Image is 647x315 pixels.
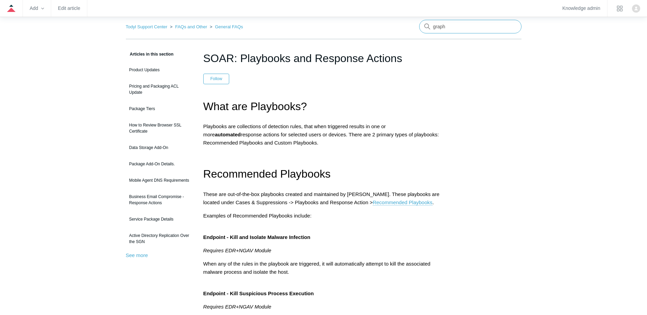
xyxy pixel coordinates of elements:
a: See more [126,252,148,258]
a: How to Review Browser SSL Certificate [126,119,193,138]
span: Endpoint - Kill and Isolate Malware Infection [203,234,310,240]
a: Knowledge admin [562,6,600,10]
a: Service Package Details [126,213,193,226]
a: Recommended Playbooks [373,199,432,206]
span: Recommended Playbooks [203,168,331,180]
em: Requires EDR+NGAV Module [203,304,271,310]
a: Data Storage Add-On [126,141,193,154]
li: FAQs and Other [168,24,208,29]
li: General FAQs [208,24,243,29]
input: Search [419,20,521,33]
span: Articles in this section [126,52,174,57]
a: Todyl Support Center [126,24,167,29]
zd-hc-trigger: Add [30,6,44,10]
span: When any of the rules in the playbook are triggered, it will automatically attempt to kill the as... [203,261,430,275]
em: Requires EDR+NGAV Module [203,247,271,253]
strong: automated [215,132,241,137]
a: Edit article [58,6,80,10]
a: General FAQs [215,24,243,29]
a: Active Directory Replication Over the SGN [126,229,193,248]
h1: SOAR: Playbooks and Response Actions [203,50,444,66]
a: Mobile Agent DNS Requirements [126,174,193,187]
a: Package Add-On Details. [126,157,193,170]
button: Follow Article [203,74,230,84]
a: Product Updates [126,63,193,76]
a: Package Tiers [126,102,193,115]
a: FAQs and Other [175,24,207,29]
zd-hc-trigger: Click your profile icon to open the profile menu [632,4,640,13]
span: These are out-of-the-box playbooks created and maintained by [PERSON_NAME]. These playbooks are l... [203,191,440,205]
span: Endpoint - Kill Suspicious Process Execution [203,290,314,296]
span: What are Playbooks? [203,100,307,112]
span: Examples of Recommended Playbooks include: [203,213,312,219]
a: Pricing and Packaging ACL Update [126,80,193,99]
span: Playbooks are collections of detection rules, that when triggered results in one or more response... [203,123,439,146]
li: Todyl Support Center [126,24,169,29]
a: Business Email Compromise - Response Actions [126,190,193,209]
img: user avatar [632,4,640,13]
